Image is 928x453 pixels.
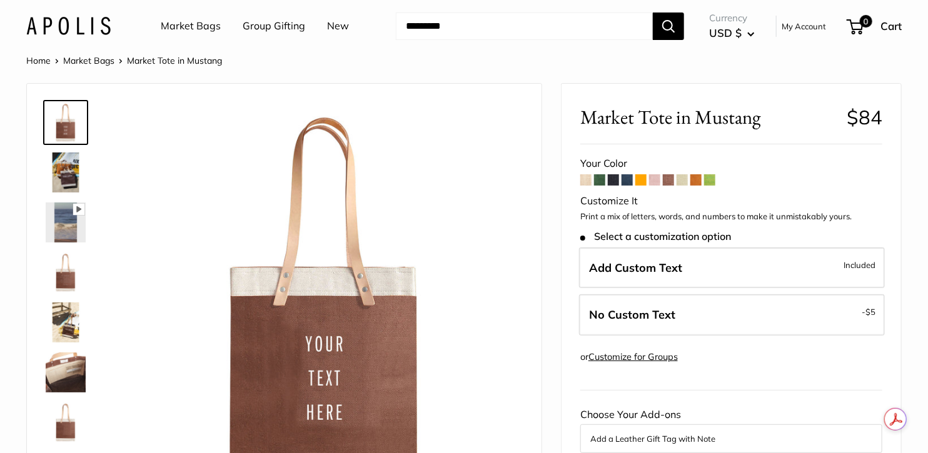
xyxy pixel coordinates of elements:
[580,106,837,129] span: Market Tote in Mustang
[579,294,885,336] label: Leave Blank
[46,102,86,142] img: Market Tote in Mustang
[580,192,882,211] div: Customize It
[327,17,349,36] a: New
[43,100,88,145] a: Market Tote in Mustang
[709,23,755,43] button: USD $
[865,307,875,317] span: $5
[847,105,882,129] span: $84
[63,55,114,66] a: Market Bags
[127,55,222,66] span: Market Tote in Mustang
[589,307,675,322] span: No Custom Text
[43,300,88,345] a: Market Tote in Mustang
[46,152,86,192] img: Market Tote in Mustang
[709,9,755,27] span: Currency
[43,400,88,445] a: Market Tote in Mustang
[580,154,882,173] div: Your Color
[860,15,872,27] span: 0
[653,12,684,40] button: Search
[590,431,872,446] button: Add a Leather Gift Tag with Note
[782,19,826,34] a: My Account
[46,402,86,442] img: Market Tote in Mustang
[844,257,875,272] span: Included
[46,302,86,342] img: Market Tote in Mustang
[243,17,305,36] a: Group Gifting
[580,406,882,453] div: Choose Your Add-ons
[862,304,875,319] span: -
[26,17,111,35] img: Apolis
[880,19,902,32] span: Cart
[43,150,88,195] a: Market Tote in Mustang
[26,52,222,69] nav: Breadcrumb
[46,352,86,392] img: Market Tote in Mustang
[579,247,885,289] label: Add Custom Text
[46,202,86,242] img: Market Tote in Mustang
[589,261,682,275] span: Add Custom Text
[580,231,731,242] span: Select a customization option
[43,250,88,295] a: Market Tote in Mustang
[43,200,88,245] a: Market Tote in Mustang
[580,349,678,366] div: or
[580,211,882,223] p: Print a mix of letters, words, and numbers to make it unmistakably yours.
[43,350,88,395] a: Market Tote in Mustang
[161,17,221,36] a: Market Bags
[26,55,51,66] a: Home
[396,12,653,40] input: Search...
[46,252,86,292] img: Market Tote in Mustang
[588,351,678,362] a: Customize for Groups
[848,16,902,36] a: 0 Cart
[709,26,742,39] span: USD $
